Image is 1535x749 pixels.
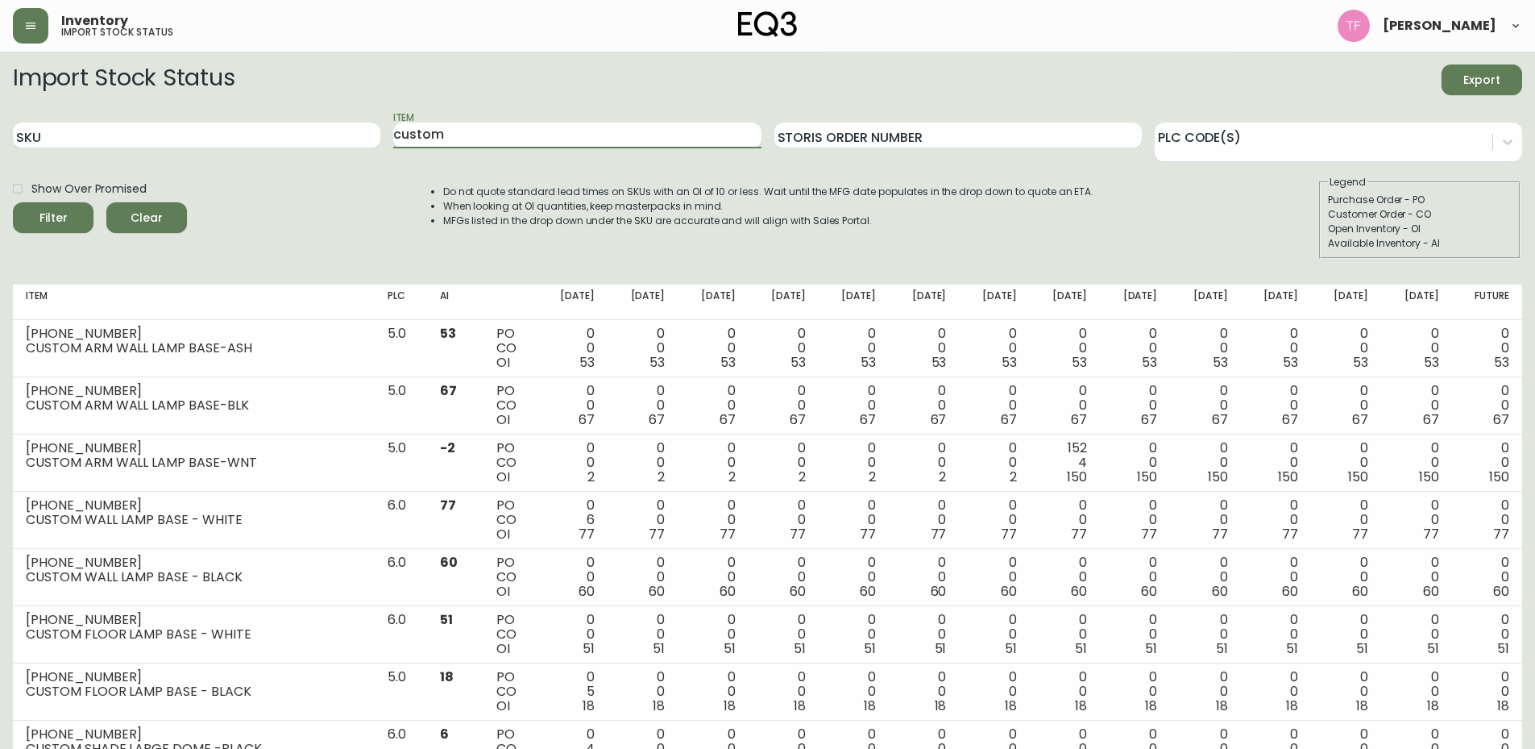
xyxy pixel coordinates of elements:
[583,697,595,715] span: 18
[1348,468,1368,486] span: 150
[724,639,736,658] span: 51
[761,670,806,714] div: 0 0
[1442,64,1522,95] button: Export
[13,202,93,233] button: Filter
[1328,207,1512,222] div: Customer Order - CO
[1394,441,1438,485] div: 0 0
[1142,353,1157,372] span: 53
[1324,613,1368,656] div: 0 0
[587,468,595,486] span: 2
[1183,384,1227,427] div: 0 0
[1324,498,1368,542] div: 0 0
[620,498,665,542] div: 0 0
[1282,525,1298,543] span: 77
[832,556,876,599] div: 0 0
[1100,285,1170,320] th: [DATE]
[1324,670,1368,714] div: 0 0
[1352,525,1368,543] span: 77
[1383,19,1496,32] span: [PERSON_NAME]
[1328,236,1512,251] div: Available Inventory - AI
[550,670,595,714] div: 0 5
[1001,525,1017,543] span: 77
[496,697,510,715] span: OI
[972,498,1016,542] div: 0 0
[1212,525,1228,543] span: 77
[931,353,947,372] span: 53
[972,327,1016,370] div: 0 0
[1254,441,1298,485] div: 0 0
[1113,441,1157,485] div: 0 0
[583,639,595,658] span: 51
[550,384,595,427] div: 0 0
[864,697,876,715] span: 18
[26,441,362,456] div: [PHONE_NUMBER]
[620,327,665,370] div: 0 0
[649,582,665,601] span: 60
[1071,410,1087,429] span: 67
[1141,582,1157,601] span: 60
[579,525,595,543] span: 77
[832,327,876,370] div: 0 0
[26,384,362,398] div: [PHONE_NUMBER]
[1419,468,1439,486] span: 150
[1043,327,1087,370] div: 0 0
[620,670,665,714] div: 0 0
[13,285,375,320] th: Item
[720,410,736,429] span: 67
[1030,285,1100,320] th: [DATE]
[761,441,806,485] div: 0 0
[26,327,362,341] div: [PHONE_NUMBER]
[799,468,806,486] span: 2
[440,610,453,629] span: 51
[26,670,362,685] div: [PHONE_NUMBER]
[1145,639,1157,658] span: 51
[1071,582,1087,601] span: 60
[1216,639,1228,658] span: 51
[1001,410,1017,429] span: 67
[1043,384,1087,427] div: 0 0
[1067,468,1087,486] span: 150
[738,11,798,37] img: logo
[496,468,510,486] span: OI
[496,556,524,599] div: PO CO
[902,327,946,370] div: 0 0
[1394,327,1438,370] div: 0 0
[1328,175,1367,189] legend: Legend
[1465,327,1509,370] div: 0 0
[691,498,735,542] div: 0 0
[496,525,510,543] span: OI
[761,613,806,656] div: 0 0
[972,441,1016,485] div: 0 0
[1005,697,1017,715] span: 18
[790,582,806,601] span: 60
[1489,468,1509,486] span: 150
[902,613,946,656] div: 0 0
[1183,613,1227,656] div: 0 0
[1183,327,1227,370] div: 0 0
[440,496,456,514] span: 77
[1352,410,1368,429] span: 67
[375,377,427,435] td: 5.0
[861,353,876,372] span: 53
[1005,639,1017,658] span: 51
[959,285,1029,320] th: [DATE]
[1113,498,1157,542] div: 0 0
[691,384,735,427] div: 0 0
[375,320,427,377] td: 5.0
[1002,353,1017,372] span: 53
[550,441,595,485] div: 0 0
[1113,613,1157,656] div: 0 0
[1241,285,1311,320] th: [DATE]
[1183,498,1227,542] div: 0 0
[1493,582,1509,601] span: 60
[1356,697,1368,715] span: 18
[1324,556,1368,599] div: 0 0
[1328,222,1512,236] div: Open Inventory - OI
[620,613,665,656] div: 0 0
[1493,410,1509,429] span: 67
[1043,556,1087,599] div: 0 0
[1353,353,1368,372] span: 53
[1170,285,1240,320] th: [DATE]
[832,384,876,427] div: 0 0
[496,327,524,370] div: PO CO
